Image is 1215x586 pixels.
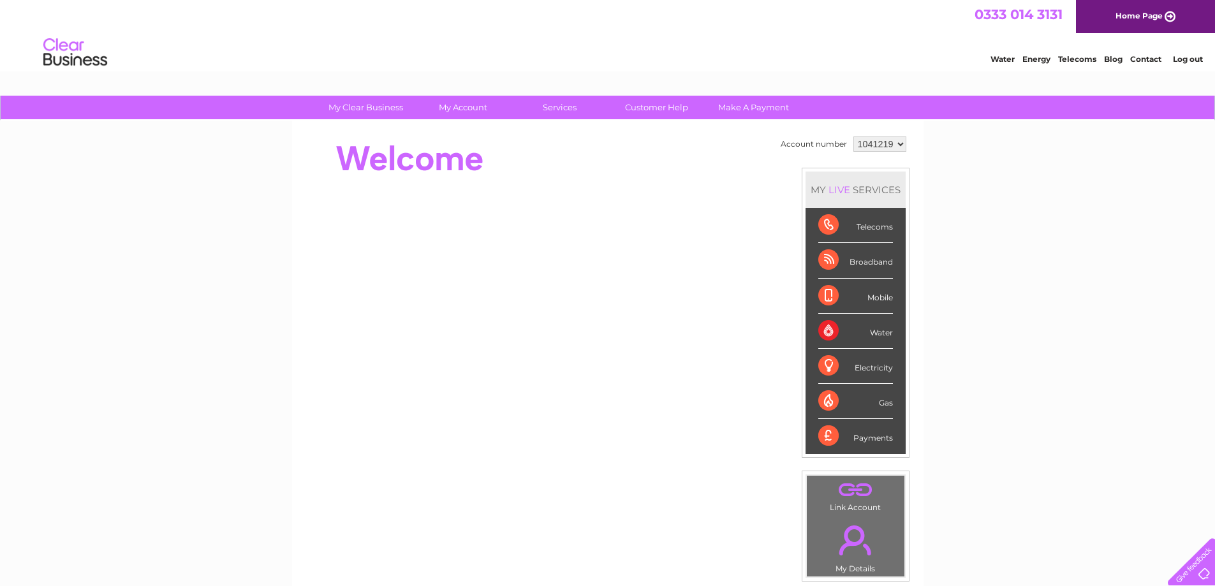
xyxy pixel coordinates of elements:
[818,208,893,243] div: Telecoms
[307,7,909,62] div: Clear Business is a trading name of Verastar Limited (registered in [GEOGRAPHIC_DATA] No. 3667643...
[1104,54,1123,64] a: Blog
[818,314,893,349] div: Water
[990,54,1015,64] a: Water
[1173,54,1203,64] a: Log out
[818,279,893,314] div: Mobile
[313,96,418,119] a: My Clear Business
[777,133,850,155] td: Account number
[818,243,893,278] div: Broadband
[1058,54,1096,64] a: Telecoms
[1022,54,1050,64] a: Energy
[507,96,612,119] a: Services
[806,475,905,515] td: Link Account
[604,96,709,119] a: Customer Help
[701,96,806,119] a: Make A Payment
[810,479,901,501] a: .
[806,172,906,208] div: MY SERVICES
[826,184,853,196] div: LIVE
[810,518,901,562] a: .
[806,515,905,577] td: My Details
[1130,54,1161,64] a: Contact
[818,384,893,419] div: Gas
[410,96,515,119] a: My Account
[818,349,893,384] div: Electricity
[818,419,893,453] div: Payments
[975,6,1063,22] a: 0333 014 3131
[43,33,108,72] img: logo.png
